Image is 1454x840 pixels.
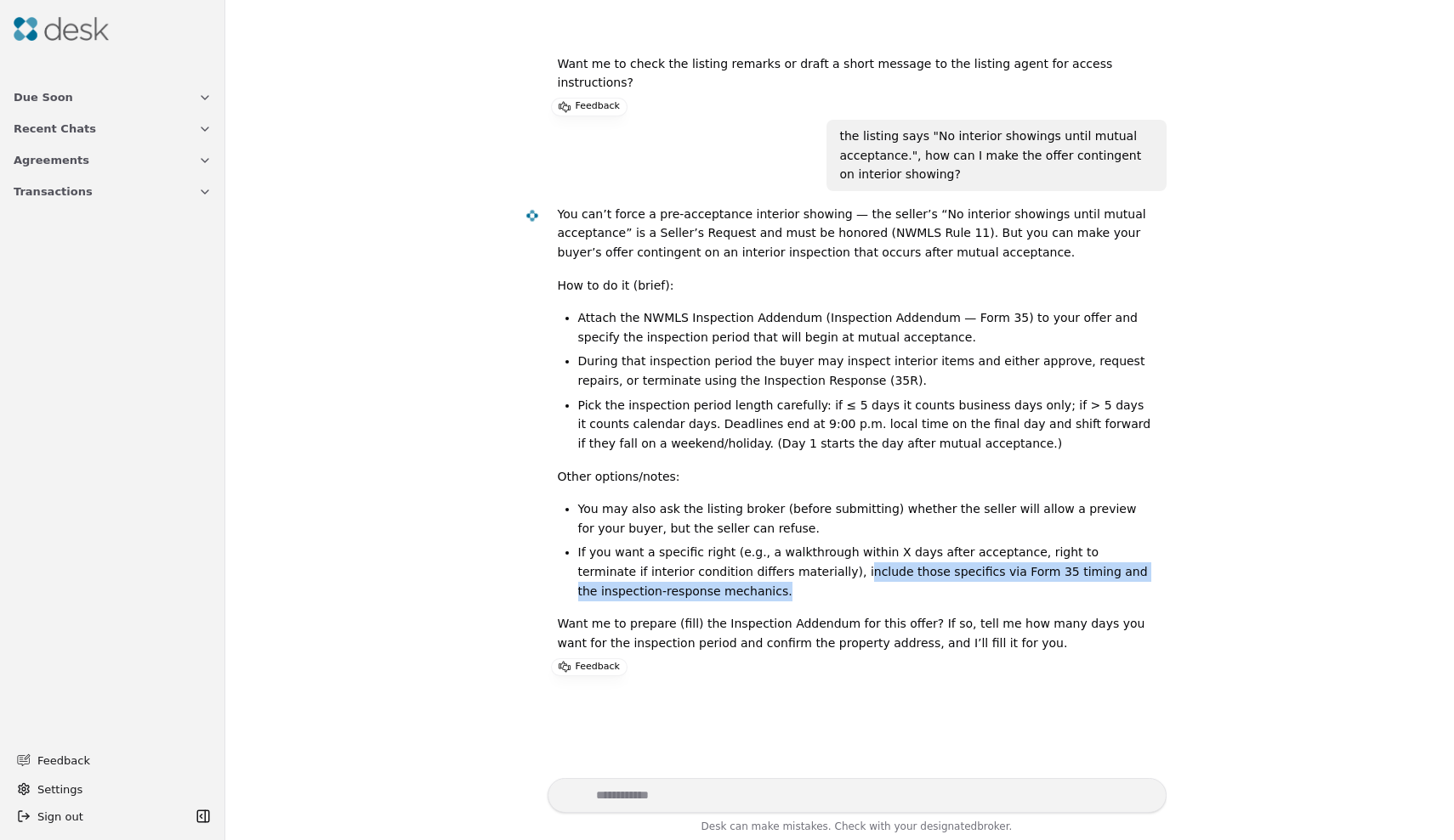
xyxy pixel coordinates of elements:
[578,352,1153,390] li: During that inspection period the buyer may inspect interior items and either approve, request re...
[14,88,73,106] span: Due Soon
[576,99,620,116] p: Feedback
[10,803,191,830] button: Sign out
[10,775,215,803] button: Settings
[3,176,222,207] button: Transactions
[14,151,89,169] span: Agreements
[920,820,977,832] span: designated
[558,205,1153,262] p: You can’t force a pre-acceptance interior showing — the seller’s “No interior showings until mutu...
[3,82,222,113] button: Due Soon
[558,54,1153,93] p: Want me to check the listing remarks or draft a short message to the listing agent for access ins...
[525,208,539,223] img: Desk
[3,144,222,176] button: Agreements
[578,396,1153,454] li: Pick the inspection period length carefully: if ≤ 5 days it counts business days only; if > 5 day...
[548,818,1167,840] div: Desk can make mistakes. Check with your broker.
[558,467,1153,487] p: Other options/notes:
[576,659,620,676] p: Feedback
[558,614,1153,652] p: Want me to prepare (fill) the Inspection Addendum for this offer? If so, tell me how many days yo...
[14,183,93,200] span: Transactions
[578,543,1153,600] li: If you want a specific right (e.g., a walkthrough within X days after acceptance, right to termin...
[37,781,82,798] span: Settings
[7,745,212,775] button: Feedback
[558,276,1153,296] p: How to do it (brief):
[14,120,96,138] span: Recent Chats
[14,17,109,41] img: Desk
[578,308,1153,347] li: Attach the NWMLS Inspection Addendum (Inspection Addendum — Form 35) to your offer and specify th...
[840,127,1153,184] div: the listing says "No interior showings until mutual acceptance.", how can I make the offer contin...
[37,808,83,826] span: Sign out
[3,113,222,144] button: Recent Chats
[578,499,1153,538] li: You may also ask the listing broker (before submitting) whether the seller will allow a preview f...
[548,778,1167,813] textarea: Write your prompt here
[37,752,202,770] span: Feedback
